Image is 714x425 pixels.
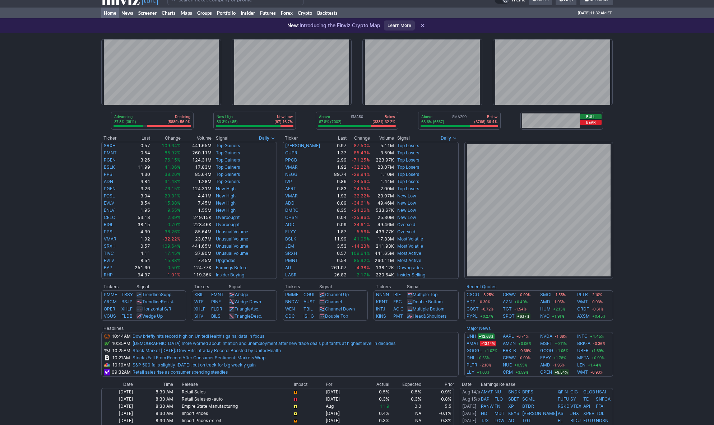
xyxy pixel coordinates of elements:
a: Multiple Top [413,292,437,297]
a: ADD [285,222,295,227]
a: [DEMOGRAPHIC_DATA] more worried about inflation and unemployment after new trade deals put tariff... [133,341,395,346]
span: Desc. [251,313,262,319]
a: TGT [522,418,531,423]
a: KRNT [376,299,388,304]
td: 5.11M [370,142,394,149]
a: MDT [495,411,505,416]
p: New Low [274,114,293,119]
a: CRDF [577,305,589,313]
td: 4.30 [125,171,150,178]
a: COST [467,305,479,313]
a: PMNT [104,150,117,155]
a: Futures [258,8,278,18]
a: PMMF [285,292,298,297]
a: Top Losers [397,179,419,184]
a: API [583,403,590,409]
a: VMAR [285,164,298,170]
p: (5889) 56.9% [167,119,190,124]
a: Oversold [397,222,415,227]
a: SRXH [104,143,116,148]
a: TJX [481,418,489,423]
span: 109.64% [162,143,181,148]
td: 0.97 [328,142,347,149]
a: TE [583,396,589,402]
a: ENLV [104,207,115,213]
p: (97) 16.7% [274,119,293,124]
a: UNH [467,333,476,340]
a: FLO [495,396,503,402]
p: Advancing [114,114,136,119]
td: 441.65M [181,142,212,149]
a: XBIL [194,292,204,297]
a: New Low [397,200,416,206]
a: TOL [596,411,604,416]
span: -85.43% [352,150,370,155]
a: AUST [303,299,315,304]
a: Most Active [397,251,421,256]
span: 76.15% [164,157,181,163]
a: Home [101,8,119,18]
a: ADN [104,179,113,184]
span: Signal [216,135,228,141]
a: CIG [570,389,578,394]
a: Multiple Bottom [413,306,444,312]
a: New Low [397,215,416,220]
a: Insider Buying [216,272,244,277]
a: CUPR [285,150,297,155]
a: ISHG [303,313,314,319]
b: Major News [467,326,491,331]
a: AS [558,411,564,416]
a: PPSI [104,229,113,234]
a: Horizontal S/R [142,306,171,312]
a: PMT [393,313,403,319]
a: IBIE [393,292,401,297]
a: PMNT [285,258,298,263]
a: Channel Up [325,292,349,297]
a: JEM [285,243,294,249]
div: SMA50 [318,114,396,125]
a: AMAT [467,340,479,347]
a: XP [508,403,514,409]
a: NU [495,389,501,394]
th: Volume [370,135,394,142]
a: AZN [503,298,512,305]
a: FFAI [596,403,604,409]
a: Earnings Before [216,265,247,270]
a: RIGL [104,222,113,227]
td: 11.99 [125,164,150,171]
a: HD [481,411,487,416]
a: TRSY [121,292,133,297]
a: [PERSON_NAME] [522,411,557,416]
a: Unusual Volume [216,251,248,256]
a: LEN [577,361,585,369]
a: HSAI [596,389,606,394]
a: LLY [467,369,474,376]
a: WMT [577,298,588,305]
a: CSCO [467,291,479,298]
span: -87.50% [352,143,370,148]
a: Wedge Up [142,313,163,319]
a: SNFCA [596,396,611,402]
a: VMAR [104,236,116,242]
a: FOSL [104,193,115,199]
a: PYPL [467,313,478,320]
a: DHI [467,354,474,361]
a: NNNN [376,292,389,297]
a: Top Gainers [216,164,240,170]
a: BRK-A [577,340,590,347]
a: PLTR [467,361,477,369]
a: VMAR [285,193,298,199]
a: EVLV [104,200,114,206]
a: Recent Quotes [467,284,496,289]
a: Upgrades [216,258,235,263]
a: Wedge Down [235,299,261,304]
span: Asc. [251,306,259,312]
a: CRWV [503,291,516,298]
a: AMD [540,298,550,305]
a: OPEN [540,369,552,376]
a: WEN [285,306,295,312]
a: Aug 15/b [462,396,480,402]
a: News [119,8,136,18]
a: TBIL [303,306,313,312]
